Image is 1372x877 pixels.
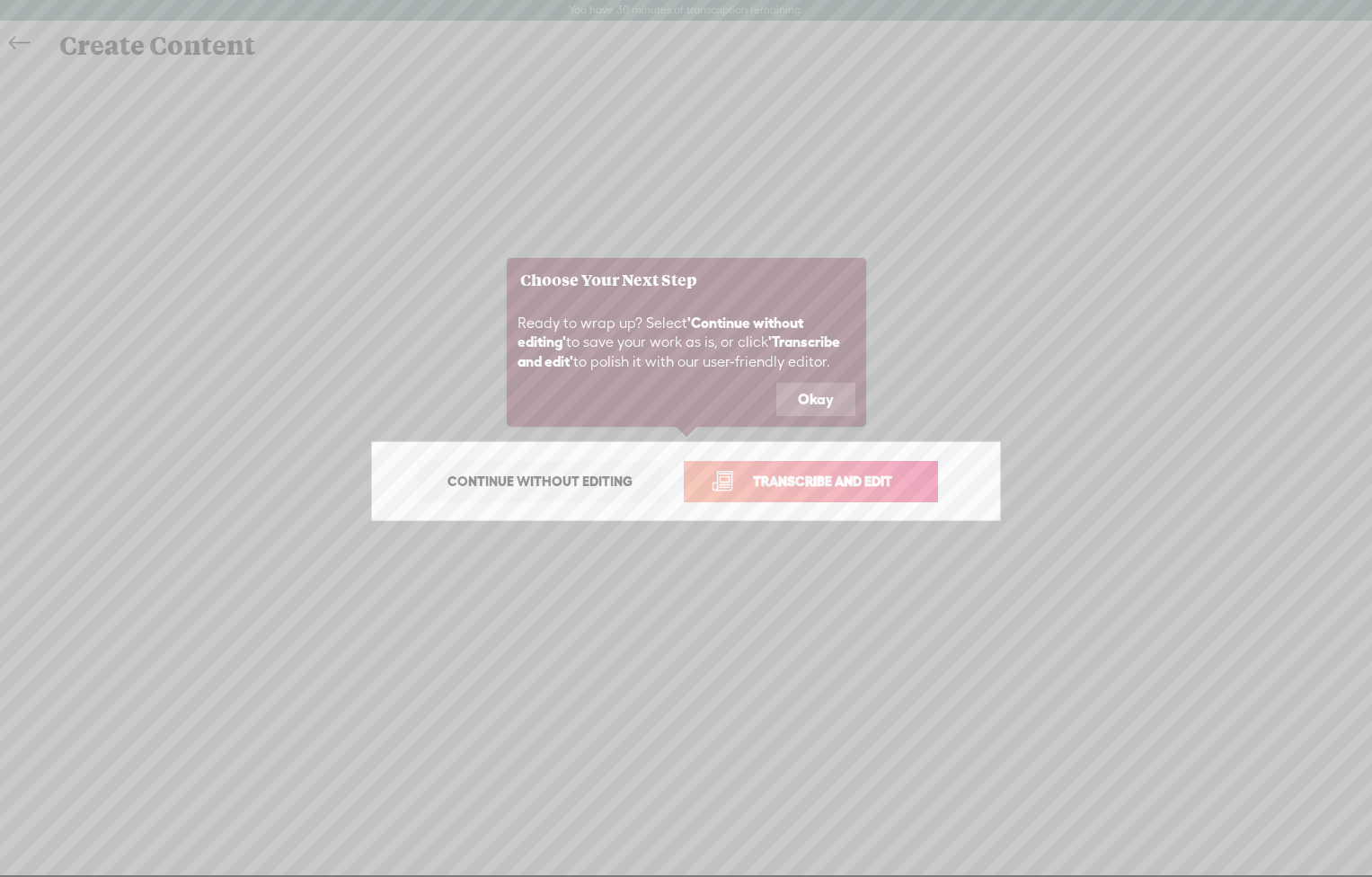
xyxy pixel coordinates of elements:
div: Ready to wrap up? Select to save your work as is, or click to polish it with our user-friendly ed... [507,303,866,383]
span: Continue without editing [429,469,651,494]
button: Okay [776,383,855,417]
b: 'Continue without editing' [518,314,803,350]
h3: Choose Your Next Step [520,271,853,288]
span: Transcribe and edit [734,471,911,492]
